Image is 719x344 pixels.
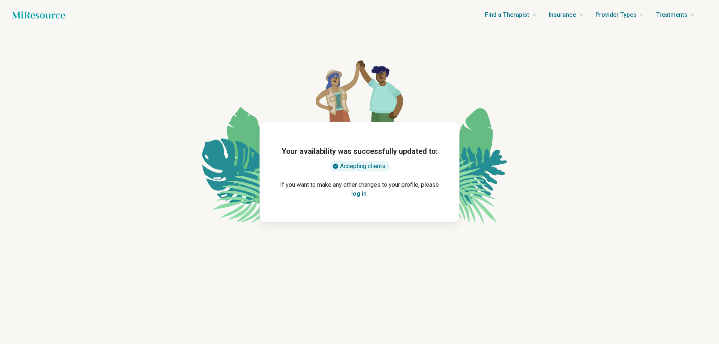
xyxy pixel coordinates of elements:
span: Insurance [549,10,576,20]
button: log in [351,189,367,198]
a: Home page [12,7,65,22]
h1: Your availability was successfully updated to: [282,146,438,156]
span: Find a Therapist [485,10,529,20]
span: Treatments [656,10,688,20]
p: If you want to make any other changes to your profile, please . [272,180,447,198]
div: Accepting clients [330,161,390,171]
span: Provider Types [595,10,637,20]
